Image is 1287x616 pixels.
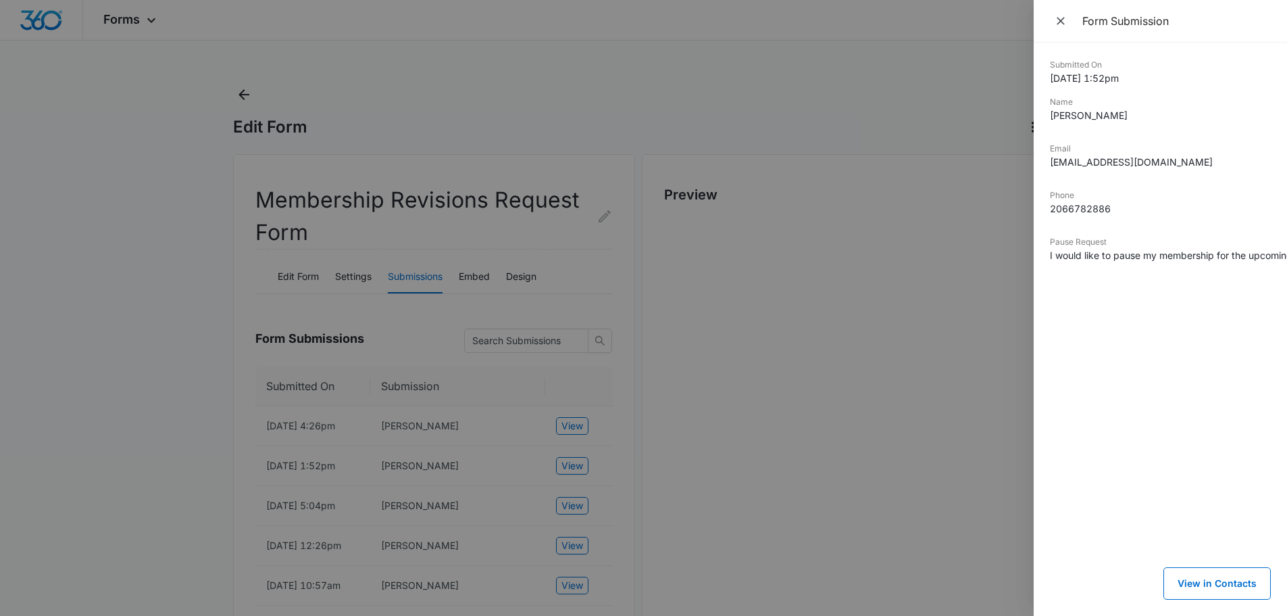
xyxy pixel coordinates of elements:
span: Close [1054,11,1070,30]
dd: I would like to pause my membership for the upcoming month., I understand that I can pause for up... [1050,248,1271,262]
dd: 2066782886 [1050,202,1271,216]
dt: Email [1050,143,1271,155]
button: Close [1050,11,1074,31]
dt: Submitted On [1050,59,1271,71]
dd: [EMAIL_ADDRESS][DOMAIN_NAME] [1050,155,1271,169]
div: Form Submission [1082,14,1271,28]
dt: Name [1050,96,1271,108]
dd: [DATE] 1:52pm [1050,71,1271,85]
dt: Phone [1050,189,1271,202]
button: View in Contacts [1163,567,1271,600]
dd: [PERSON_NAME] [1050,108,1271,122]
dt: Pause Request [1050,236,1271,248]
